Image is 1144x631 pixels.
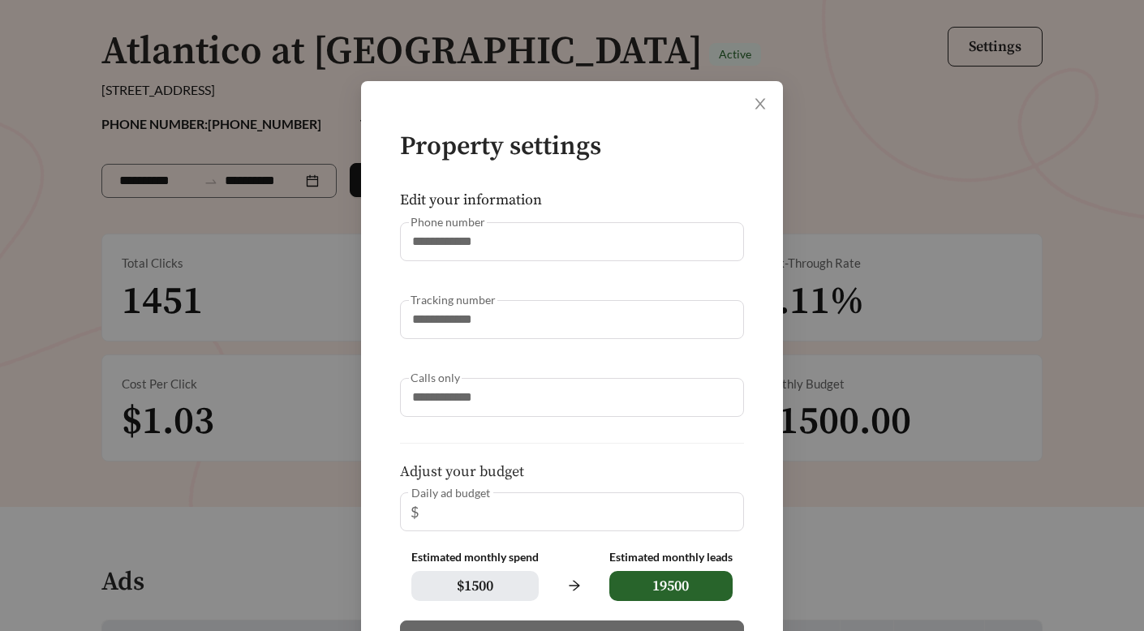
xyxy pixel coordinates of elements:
[400,192,744,208] h5: Edit your information
[411,571,539,601] span: $ 1500
[609,551,733,564] div: Estimated monthly leads
[753,97,768,111] span: close
[558,570,589,601] span: arrow-right
[609,571,733,601] span: 19500
[400,133,744,161] h4: Property settings
[738,81,783,127] button: Close
[411,551,539,564] div: Estimated monthly spend
[400,464,744,480] h5: Adjust your budget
